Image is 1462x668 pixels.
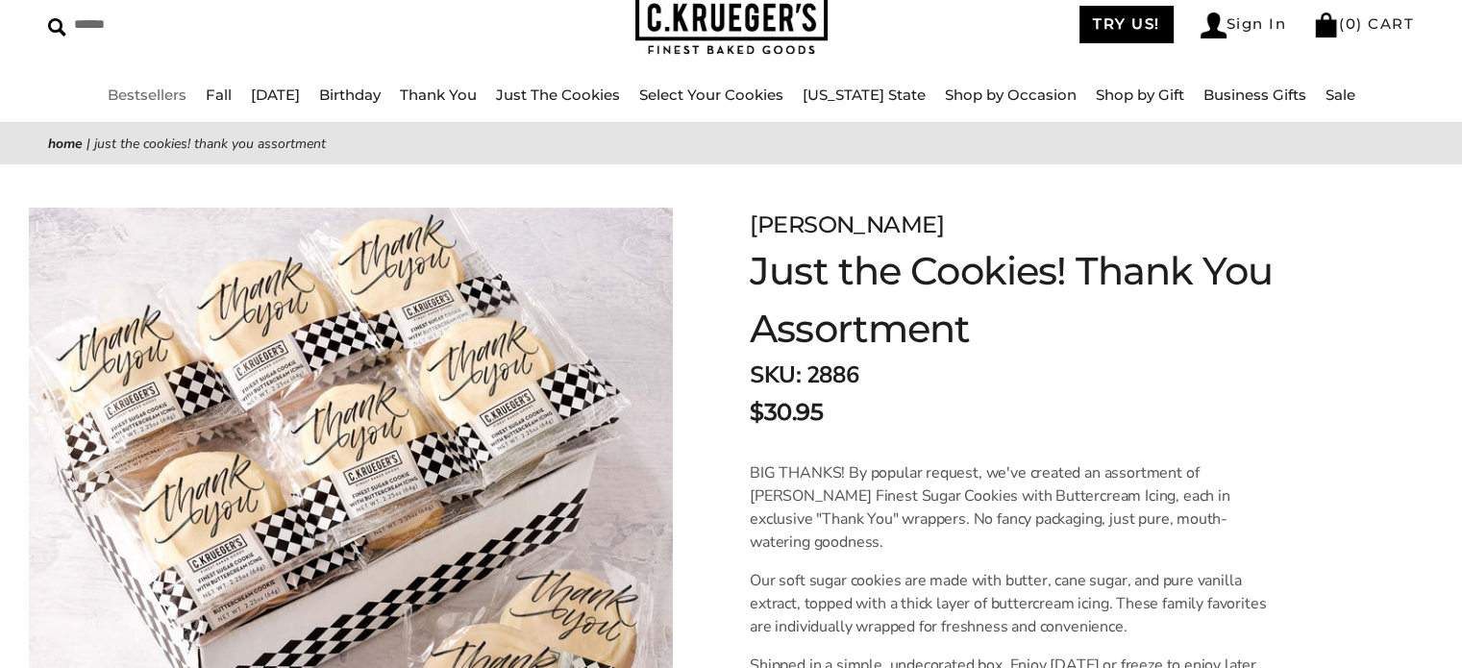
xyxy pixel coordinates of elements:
a: Birthday [319,86,381,104]
strong: SKU: [750,359,801,390]
span: 2886 [806,359,858,390]
a: Fall [206,86,232,104]
span: | [87,135,90,153]
img: Search [48,18,66,37]
input: Search [48,10,372,39]
h1: Just the Cookies! Thank You Assortment [750,242,1363,358]
nav: breadcrumbs [48,133,1414,155]
img: Bag [1313,12,1339,37]
span: Just the Cookies! Thank You Assortment [94,135,326,153]
span: 0 [1346,14,1357,33]
a: Shop by Occasion [945,86,1077,104]
img: Account [1201,12,1227,38]
a: Sign In [1201,12,1287,38]
a: [US_STATE] State [803,86,926,104]
a: Select Your Cookies [639,86,783,104]
a: (0) CART [1313,14,1414,33]
div: [PERSON_NAME] [750,208,1363,242]
a: TRY US! [1079,6,1174,43]
span: $30.95 [750,395,823,430]
a: Just The Cookies [496,86,620,104]
a: Sale [1326,86,1355,104]
a: Home [48,135,83,153]
a: [DATE] [251,86,300,104]
p: Our soft sugar cookies are made with butter, cane sugar, and pure vanilla extract, topped with a ... [750,569,1276,638]
p: BIG THANKS! By popular request, we've created an assortment of [PERSON_NAME] Finest Sugar Cookies... [750,461,1276,554]
a: Thank You [400,86,477,104]
a: Bestsellers [108,86,186,104]
a: Shop by Gift [1096,86,1184,104]
a: Business Gifts [1203,86,1306,104]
